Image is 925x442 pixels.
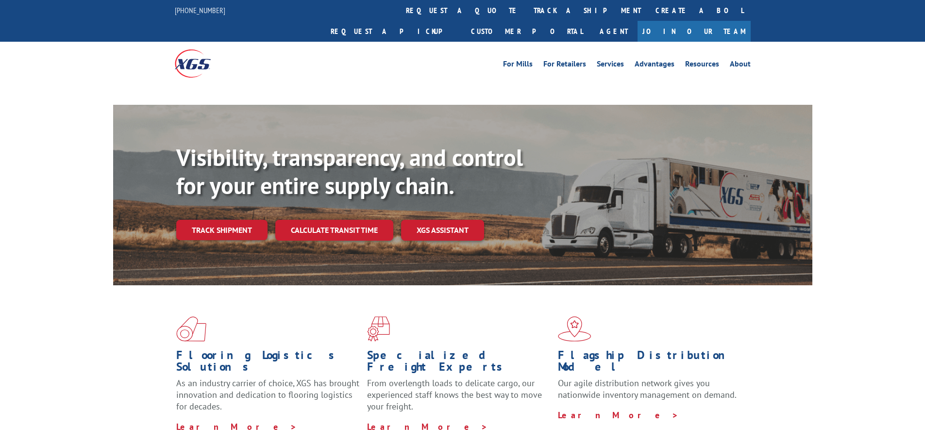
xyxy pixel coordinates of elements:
[543,60,586,71] a: For Retailers
[558,377,737,400] span: Our agile distribution network gives you nationwide inventory management on demand.
[558,316,591,342] img: xgs-icon-flagship-distribution-model-red
[176,349,360,377] h1: Flooring Logistics Solutions
[275,220,393,241] a: Calculate transit time
[730,60,751,71] a: About
[367,377,551,421] p: From overlength loads to delicate cargo, our experienced staff knows the best way to move your fr...
[176,421,297,432] a: Learn More >
[464,21,590,42] a: Customer Portal
[367,316,390,342] img: xgs-icon-focused-on-flooring-red
[176,142,523,200] b: Visibility, transparency, and control for your entire supply chain.
[638,21,751,42] a: Join Our Team
[685,60,719,71] a: Resources
[367,421,488,432] a: Learn More >
[597,60,624,71] a: Services
[176,220,268,240] a: Track shipment
[175,5,225,15] a: [PHONE_NUMBER]
[401,220,484,241] a: XGS ASSISTANT
[503,60,533,71] a: For Mills
[367,349,551,377] h1: Specialized Freight Experts
[590,21,638,42] a: Agent
[323,21,464,42] a: Request a pickup
[176,377,359,412] span: As an industry carrier of choice, XGS has brought innovation and dedication to flooring logistics...
[635,60,674,71] a: Advantages
[176,316,206,342] img: xgs-icon-total-supply-chain-intelligence-red
[558,349,741,377] h1: Flagship Distribution Model
[558,409,679,421] a: Learn More >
